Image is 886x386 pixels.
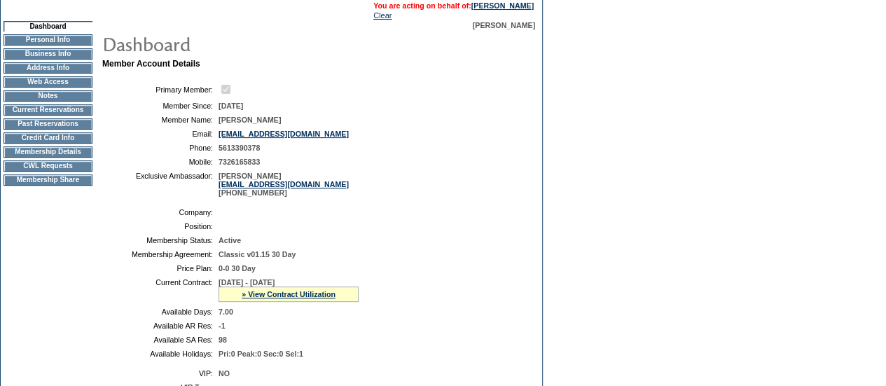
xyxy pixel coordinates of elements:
td: CWL Requests [4,160,92,172]
td: Price Plan: [108,264,213,273]
td: Mobile: [108,158,213,166]
td: Position: [108,222,213,230]
span: 7326165833 [219,158,260,166]
span: [PERSON_NAME] [219,116,281,124]
td: Business Info [4,48,92,60]
td: Address Info [4,62,92,74]
span: 0-0 30 Day [219,264,256,273]
td: Primary Member: [108,83,213,96]
td: Member Name: [108,116,213,124]
span: Active [219,236,241,244]
td: Membership Details [4,146,92,158]
td: VIP: [108,369,213,378]
a: Clear [373,11,392,20]
img: pgTtlDashboard.gif [102,29,382,57]
td: Current Reservations [4,104,92,116]
td: Company: [108,208,213,216]
span: Pri:0 Peak:0 Sec:0 Sel:1 [219,350,303,358]
span: [DATE] [219,102,243,110]
td: Exclusive Ambassador: [108,172,213,197]
span: You are acting on behalf of: [373,1,534,10]
td: Past Reservations [4,118,92,130]
span: NO [219,369,230,378]
td: Notes [4,90,92,102]
td: Web Access [4,76,92,88]
b: Member Account Details [102,59,200,69]
a: [EMAIL_ADDRESS][DOMAIN_NAME] [219,130,349,138]
td: Email: [108,130,213,138]
td: Personal Info [4,34,92,46]
td: Available Holidays: [108,350,213,358]
td: Dashboard [4,21,92,32]
td: Available AR Res: [108,322,213,330]
td: Current Contract: [108,278,213,302]
span: -1 [219,322,225,330]
span: [DATE] - [DATE] [219,278,275,287]
td: Membership Share [4,174,92,186]
td: Membership Agreement: [108,250,213,259]
span: [PERSON_NAME] [473,21,535,29]
span: [PERSON_NAME] [PHONE_NUMBER] [219,172,349,197]
a: [EMAIL_ADDRESS][DOMAIN_NAME] [219,180,349,188]
span: 98 [219,336,227,344]
td: Membership Status: [108,236,213,244]
span: 7.00 [219,308,233,316]
td: Available SA Res: [108,336,213,344]
span: Classic v01.15 30 Day [219,250,296,259]
td: Available Days: [108,308,213,316]
a: [PERSON_NAME] [471,1,534,10]
a: » View Contract Utilization [242,290,335,298]
span: 5613390378 [219,144,260,152]
td: Credit Card Info [4,132,92,144]
td: Phone: [108,144,213,152]
td: Member Since: [108,102,213,110]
